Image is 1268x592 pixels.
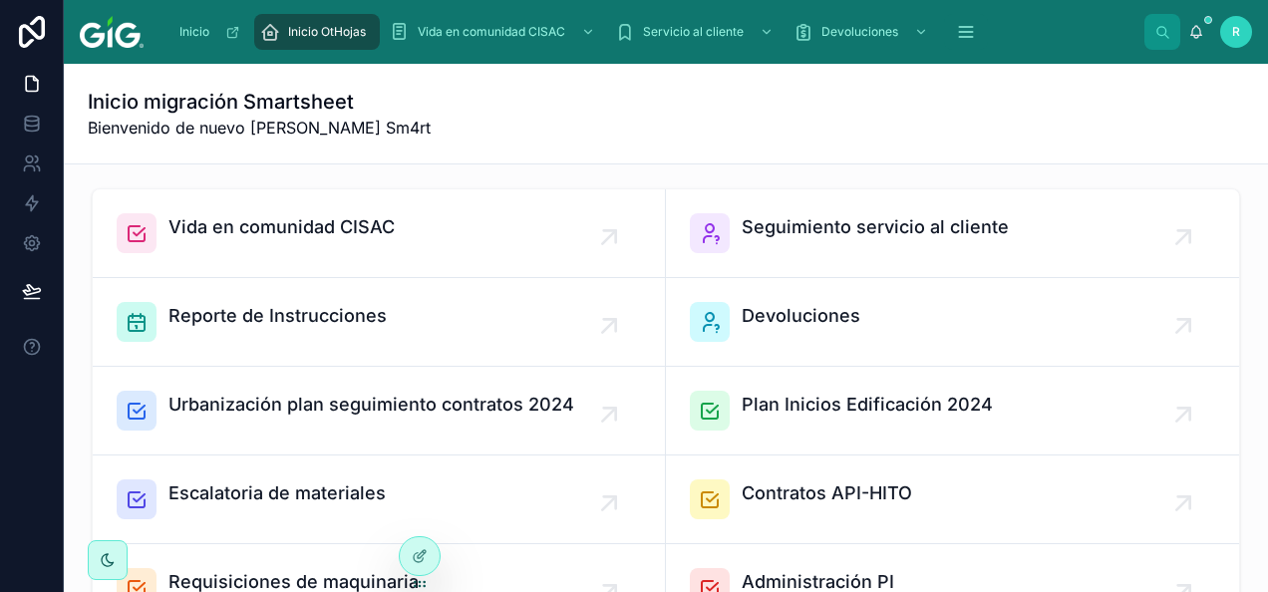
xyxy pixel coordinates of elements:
span: Vida en comunidad CISAC [418,24,565,40]
span: Escalatoria de materiales [168,479,386,507]
span: R [1232,24,1240,40]
span: Inicio OtHojas [288,24,366,40]
a: Inicio OtHojas [254,14,380,50]
a: Plan Inicios Edificación 2024 [666,367,1239,455]
a: Seguimiento servicio al cliente [666,189,1239,278]
a: Servicio al cliente [609,14,784,50]
span: Reporte de Instrucciones [168,302,387,330]
a: Reporte de Instrucciones [93,278,666,367]
span: Devoluciones [821,24,898,40]
a: Vida en comunidad CISAC [93,189,666,278]
a: Urbanización plan seguimiento contratos 2024 [93,367,666,455]
h1: Inicio migración Smartsheet [88,88,431,116]
span: Contratos API-HITO [742,479,912,507]
span: Inicio [179,24,209,40]
img: App logo [80,16,144,48]
a: Devoluciones [666,278,1239,367]
span: Plan Inicios Edificación 2024 [742,391,993,419]
a: Contratos API-HITO [666,455,1239,544]
span: Devoluciones [742,302,860,330]
a: Escalatoria de materiales [93,455,666,544]
a: Vida en comunidad CISAC [384,14,605,50]
span: Servicio al cliente [643,24,744,40]
span: Seguimiento servicio al cliente [742,213,1009,241]
div: scrollable content [159,10,1144,54]
span: Bienvenido de nuevo [PERSON_NAME] Sm4rt [88,116,431,140]
a: Inicio [169,14,250,50]
a: Devoluciones [788,14,938,50]
span: Urbanización plan seguimiento contratos 2024 [168,391,574,419]
span: Vida en comunidad CISAC [168,213,395,241]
